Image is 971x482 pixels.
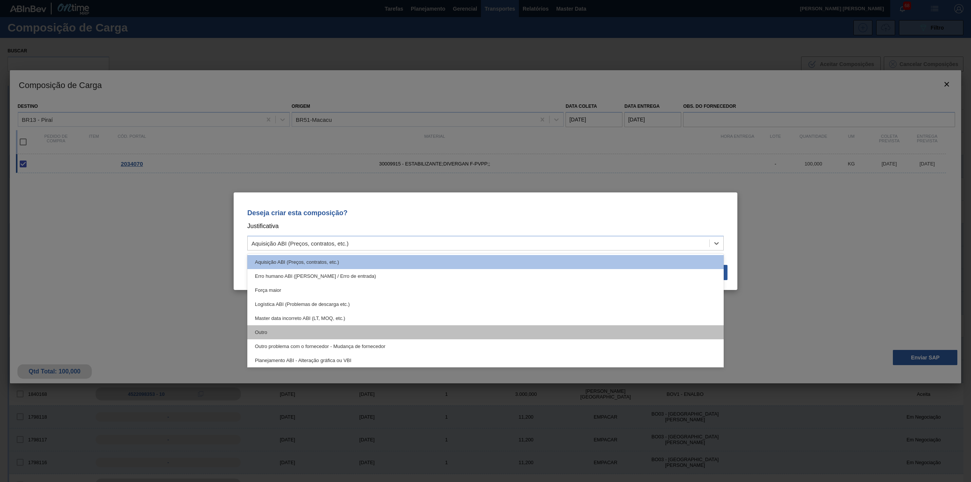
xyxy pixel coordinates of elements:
[247,283,724,297] div: Força maior
[247,255,724,269] div: Aquisição ABI (Preços, contratos, etc.)
[251,240,349,246] div: Aquisição ABI (Preços, contratos, etc.)
[247,311,724,325] div: Master data incorreto ABI (LT, MOQ, etc.)
[247,209,724,217] p: Deseja criar esta composição?
[247,221,724,231] p: Justificativa
[247,297,724,311] div: Logística ABI (Problemas de descarga etc.)
[247,339,724,353] div: Outro problema com o fornecedor - Mudança de fornecedor
[247,353,724,367] div: Planejamento ABI - Alteração gráfica ou VBI
[247,325,724,339] div: Outro
[247,269,724,283] div: Erro humano ABI ([PERSON_NAME] / Erro de entrada)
